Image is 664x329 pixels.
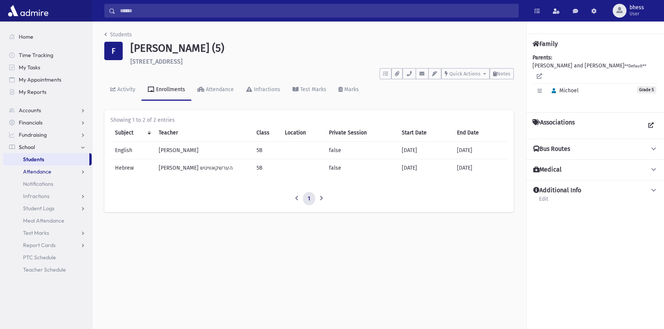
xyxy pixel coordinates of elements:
[441,68,490,79] button: Quick Actions
[110,141,154,159] td: English
[252,86,280,93] div: Infractions
[23,254,56,261] span: PTC Schedule
[3,104,92,116] a: Accounts
[3,141,92,153] a: School
[3,190,92,202] a: Infractions
[452,159,508,177] td: [DATE]
[3,153,89,165] a: Students
[324,159,397,177] td: false
[533,40,558,47] h4: Family
[19,64,40,71] span: My Tasks
[3,239,92,251] a: Report Cards
[533,166,562,174] h4: Medical
[539,195,549,208] a: Edit
[252,159,280,177] td: 5B
[452,141,508,159] td: [DATE]
[303,192,315,206] a: 1
[324,124,397,142] th: Private Session
[3,74,92,86] a: My Appointments
[252,124,280,142] th: Class
[629,11,644,17] span: User
[19,131,47,138] span: Fundraising
[533,166,658,174] button: Medical
[23,229,49,236] span: Test Marks
[115,4,518,18] input: Search
[3,178,92,190] a: Notifications
[3,264,92,276] a: Teacher Schedule
[130,58,514,65] h6: [STREET_ADDRESS]
[644,119,658,133] a: View all Associations
[23,180,53,187] span: Notifications
[19,107,41,114] span: Accounts
[343,86,359,93] div: Marks
[19,119,43,126] span: Financials
[449,71,480,77] span: Quick Actions
[104,31,132,42] nav: breadcrumb
[130,42,514,55] h1: [PERSON_NAME] (5)
[397,124,452,142] th: Start Date
[3,86,92,98] a: My Reports
[3,129,92,141] a: Fundraising
[104,31,132,38] a: Students
[110,159,154,177] td: Hebrew
[154,124,252,142] th: Teacher
[110,116,508,124] div: Showing 1 to 2 of 2 entries
[23,156,44,163] span: Students
[497,71,510,77] span: Notes
[23,193,49,200] span: Infractions
[240,79,286,101] a: Infractions
[637,86,656,93] span: Grade 5
[19,33,33,40] span: Home
[23,205,54,212] span: Student Logs
[204,86,234,93] div: Attendance
[19,88,46,95] span: My Reports
[452,124,508,142] th: End Date
[324,141,397,159] td: false
[533,145,658,153] button: Bus Routes
[629,5,644,11] span: bhess
[3,227,92,239] a: Test Marks
[3,116,92,129] a: Financials
[3,202,92,214] a: Student Logs
[154,159,252,177] td: [PERSON_NAME] הערשקאוויטש
[110,124,154,142] th: Subject
[23,168,51,175] span: Attendance
[397,159,452,177] td: [DATE]
[533,187,658,195] button: Additional Info
[533,187,581,195] h4: Additional Info
[191,79,240,101] a: Attendance
[104,42,123,60] div: F
[3,214,92,227] a: Meal Attendance
[3,165,92,178] a: Attendance
[154,141,252,159] td: [PERSON_NAME]
[533,119,575,133] h4: Associations
[3,49,92,61] a: Time Tracking
[141,79,191,101] a: Enrollments
[397,141,452,159] td: [DATE]
[252,141,280,159] td: 5B
[280,124,324,142] th: Location
[490,68,514,79] button: Notes
[154,86,185,93] div: Enrollments
[548,87,579,94] span: Michoel
[533,54,552,61] b: Parents:
[3,251,92,264] a: PTC Schedule
[116,86,135,93] div: Activity
[332,79,365,101] a: Marks
[3,61,92,74] a: My Tasks
[104,79,141,101] a: Activity
[19,76,61,83] span: My Appointments
[19,52,53,59] span: Time Tracking
[6,3,50,18] img: AdmirePro
[286,79,332,101] a: Test Marks
[533,145,570,153] h4: Bus Routes
[23,217,64,224] span: Meal Attendance
[3,31,92,43] a: Home
[299,86,326,93] div: Test Marks
[23,266,66,273] span: Teacher Schedule
[533,54,658,106] div: [PERSON_NAME] and [PERSON_NAME]
[19,144,35,151] span: School
[23,242,56,249] span: Report Cards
